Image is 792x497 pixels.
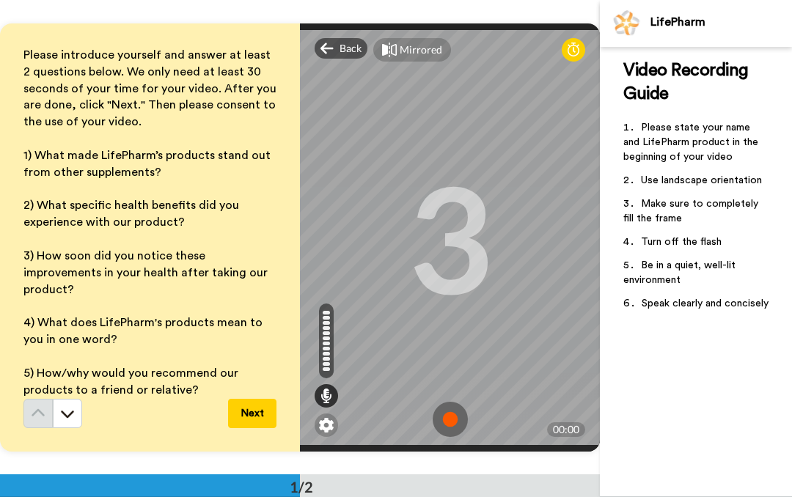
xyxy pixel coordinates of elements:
span: Back [340,41,362,56]
span: 5) How/why would you recommend our products to a friend or relative? [23,367,241,396]
span: Please state your name and LifePharm product in the beginning of your video [623,122,761,162]
button: Next [228,399,276,428]
div: LifePharm [650,15,791,29]
img: ic_gear.svg [319,418,334,432]
span: Use landscape orientation [641,175,762,185]
span: 3) How soon did you notice these improvements in your health after taking our product? [23,250,271,295]
div: Back [315,38,367,59]
img: ic_record_start.svg [433,402,468,437]
span: Turn off the flash [641,237,722,247]
span: 2) What specific health benefits did you experience with our product? [23,199,242,228]
span: Video Recording Guide [623,62,752,103]
div: 1/2 [266,476,337,497]
span: 1) What made LifePharm’s products stand out from other supplements? [23,150,274,178]
div: Mirrored [400,43,442,57]
span: 4) What does LifePharm's products mean to you in one word? [23,317,265,345]
span: Make sure to completely fill the frame [623,199,761,224]
div: 00:00 [547,422,585,437]
span: Speak clearly and concisely [642,298,769,309]
span: Be in a quiet, well-lit environment [623,260,738,285]
span: Please introduce yourself and answer at least 2 questions below. We only need at least 30 seconds... [23,49,279,128]
div: 3 [408,183,493,292]
img: Profile Image [608,6,643,41]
